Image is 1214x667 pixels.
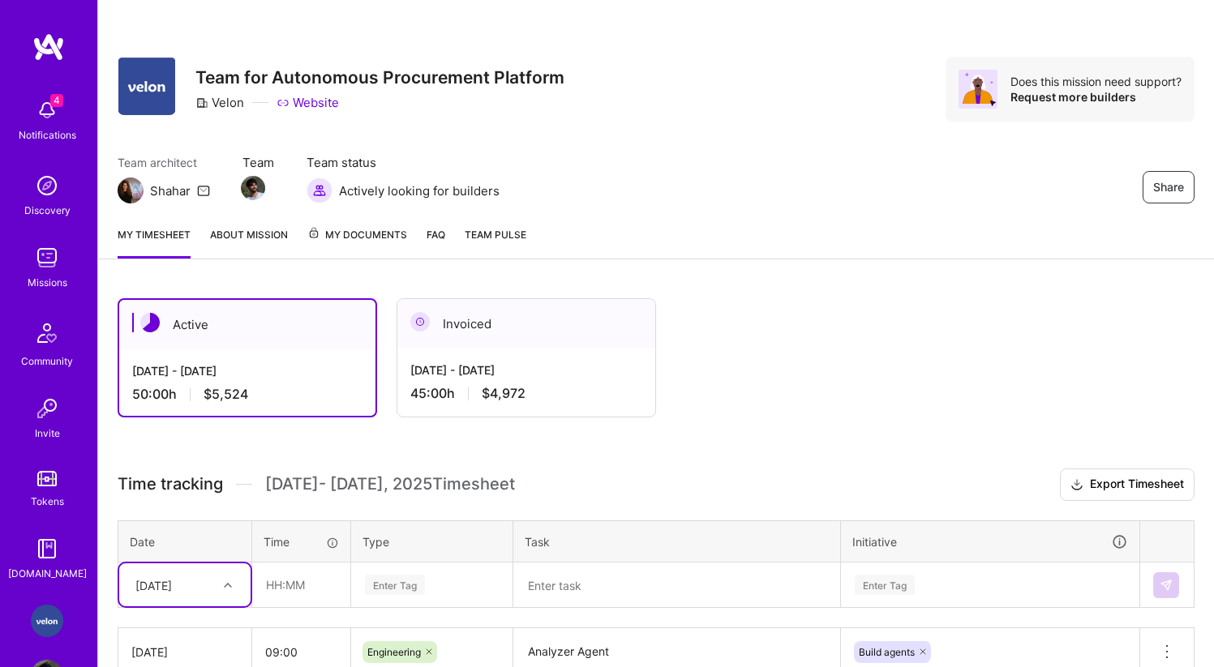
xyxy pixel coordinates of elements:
[859,646,915,658] span: Build agents
[1060,468,1195,501] button: Export Timesheet
[365,572,425,597] div: Enter Tag
[28,314,66,353] img: Community
[118,474,223,494] span: Time tracking
[959,70,997,109] img: Avatar
[31,493,64,510] div: Tokens
[1070,477,1083,494] i: icon Download
[24,202,71,219] div: Discovery
[50,94,63,107] span: 4
[118,226,191,259] a: My timesheet
[118,177,144,203] img: Team Architect
[307,226,407,244] span: My Documents
[265,474,515,494] span: [DATE] - [DATE] , 2025 Timesheet
[210,226,288,259] a: About Mission
[307,177,332,203] img: Actively looking for builders
[195,67,564,88] h3: Team for Autonomous Procurement Platform
[8,565,87,582] div: [DOMAIN_NAME]
[307,154,500,171] span: Team status
[31,169,63,202] img: discovery
[339,182,500,199] span: Actively looking for builders
[195,94,244,111] div: Velon
[132,362,362,379] div: [DATE] - [DATE]
[195,96,208,109] i: icon CompanyGray
[1143,171,1195,203] button: Share
[31,605,63,637] img: Velon: Team for Autonomous Procurement Platform
[513,520,841,562] th: Task
[1010,89,1182,105] div: Request more builders
[132,386,362,403] div: 50:00 h
[410,385,642,402] div: 45:00 h
[204,386,248,403] span: $5,524
[253,563,350,606] input: HH:MM
[31,242,63,274] img: teamwork
[197,184,210,197] i: icon Mail
[410,361,642,378] div: [DATE] - [DATE]
[410,312,430,331] img: Invoiced
[465,226,526,259] a: Team Pulse
[351,520,513,562] th: Type
[855,572,915,597] div: Enter Tag
[140,313,160,332] img: Active
[21,353,73,370] div: Community
[224,581,232,589] i: icon Chevron
[307,226,407,259] a: My Documents
[277,94,339,111] a: Website
[27,605,67,637] a: Velon: Team for Autonomous Procurement Platform
[32,32,65,62] img: logo
[118,154,210,171] span: Team architect
[1010,74,1182,89] div: Does this mission need support?
[1160,579,1173,592] img: Submit
[31,392,63,425] img: Invite
[465,229,526,241] span: Team Pulse
[118,57,175,115] img: Company Logo
[31,532,63,565] img: guide book
[242,154,274,171] span: Team
[19,126,76,143] div: Notifications
[28,274,67,291] div: Missions
[119,300,375,349] div: Active
[482,385,525,402] span: $4,972
[397,299,655,348] div: Invoiced
[241,176,265,200] img: Team Member Avatar
[367,646,421,658] span: Engineering
[427,226,445,259] a: FAQ
[118,520,252,562] th: Date
[852,532,1128,551] div: Initiative
[135,576,172,593] div: [DATE]
[31,94,63,126] img: bell
[242,174,264,202] a: Team Member Avatar
[131,643,238,661] div: [DATE]
[1153,179,1184,195] span: Share
[37,471,57,486] img: tokens
[150,182,191,199] div: Shahar
[35,425,60,442] div: Invite
[264,533,339,550] div: Time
